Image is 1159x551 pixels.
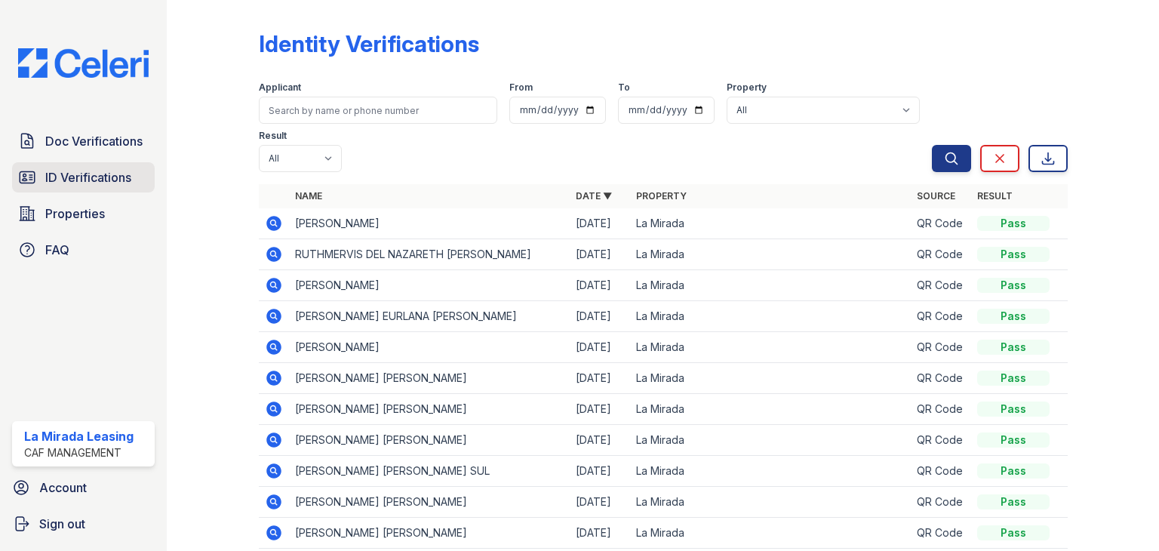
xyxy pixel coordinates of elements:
[630,301,911,332] td: La Mirada
[576,190,612,202] a: Date ▼
[570,518,630,549] td: [DATE]
[977,216,1050,231] div: Pass
[289,301,570,332] td: [PERSON_NAME] EURLANA [PERSON_NAME]
[570,332,630,363] td: [DATE]
[570,270,630,301] td: [DATE]
[727,82,767,94] label: Property
[570,425,630,456] td: [DATE]
[630,487,911,518] td: La Mirada
[570,487,630,518] td: [DATE]
[977,463,1050,479] div: Pass
[630,394,911,425] td: La Mirada
[977,309,1050,324] div: Pass
[509,82,533,94] label: From
[570,239,630,270] td: [DATE]
[911,487,971,518] td: QR Code
[911,208,971,239] td: QR Code
[259,30,479,57] div: Identity Verifications
[630,332,911,363] td: La Mirada
[911,363,971,394] td: QR Code
[911,518,971,549] td: QR Code
[630,363,911,394] td: La Mirada
[911,394,971,425] td: QR Code
[570,363,630,394] td: [DATE]
[570,394,630,425] td: [DATE]
[911,456,971,487] td: QR Code
[911,332,971,363] td: QR Code
[289,208,570,239] td: [PERSON_NAME]
[295,190,322,202] a: Name
[259,82,301,94] label: Applicant
[977,340,1050,355] div: Pass
[6,48,161,78] img: CE_Logo_Blue-a8612792a0a2168367f1c8372b55b34899dd931a85d93a1a3d3e32e68fde9ad4.png
[630,425,911,456] td: La Mirada
[45,132,143,150] span: Doc Verifications
[977,432,1050,448] div: Pass
[39,515,85,533] span: Sign out
[39,479,87,497] span: Account
[911,270,971,301] td: QR Code
[630,456,911,487] td: La Mirada
[289,518,570,549] td: [PERSON_NAME] [PERSON_NAME]
[570,301,630,332] td: [DATE]
[977,525,1050,540] div: Pass
[259,97,497,124] input: Search by name or phone number
[630,239,911,270] td: La Mirada
[911,239,971,270] td: QR Code
[977,402,1050,417] div: Pass
[570,456,630,487] td: [DATE]
[570,208,630,239] td: [DATE]
[45,168,131,186] span: ID Verifications
[977,278,1050,293] div: Pass
[977,371,1050,386] div: Pass
[289,394,570,425] td: [PERSON_NAME] [PERSON_NAME]
[289,456,570,487] td: [PERSON_NAME] [PERSON_NAME] SUL
[289,363,570,394] td: [PERSON_NAME] [PERSON_NAME]
[917,190,955,202] a: Source
[977,190,1013,202] a: Result
[12,199,155,229] a: Properties
[618,82,630,94] label: To
[911,301,971,332] td: QR Code
[636,190,687,202] a: Property
[630,518,911,549] td: La Mirada
[977,247,1050,262] div: Pass
[45,241,69,259] span: FAQ
[289,270,570,301] td: [PERSON_NAME]
[12,235,155,265] a: FAQ
[911,425,971,456] td: QR Code
[24,427,134,445] div: La Mirada Leasing
[630,208,911,239] td: La Mirada
[259,130,287,142] label: Result
[6,473,161,503] a: Account
[289,332,570,363] td: [PERSON_NAME]
[12,126,155,156] a: Doc Verifications
[289,487,570,518] td: [PERSON_NAME] [PERSON_NAME]
[6,509,161,539] a: Sign out
[977,494,1050,509] div: Pass
[289,425,570,456] td: [PERSON_NAME] [PERSON_NAME]
[630,270,911,301] td: La Mirada
[12,162,155,192] a: ID Verifications
[289,239,570,270] td: RUTHMERVIS DEL NAZARETH [PERSON_NAME]
[24,445,134,460] div: CAF Management
[45,205,105,223] span: Properties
